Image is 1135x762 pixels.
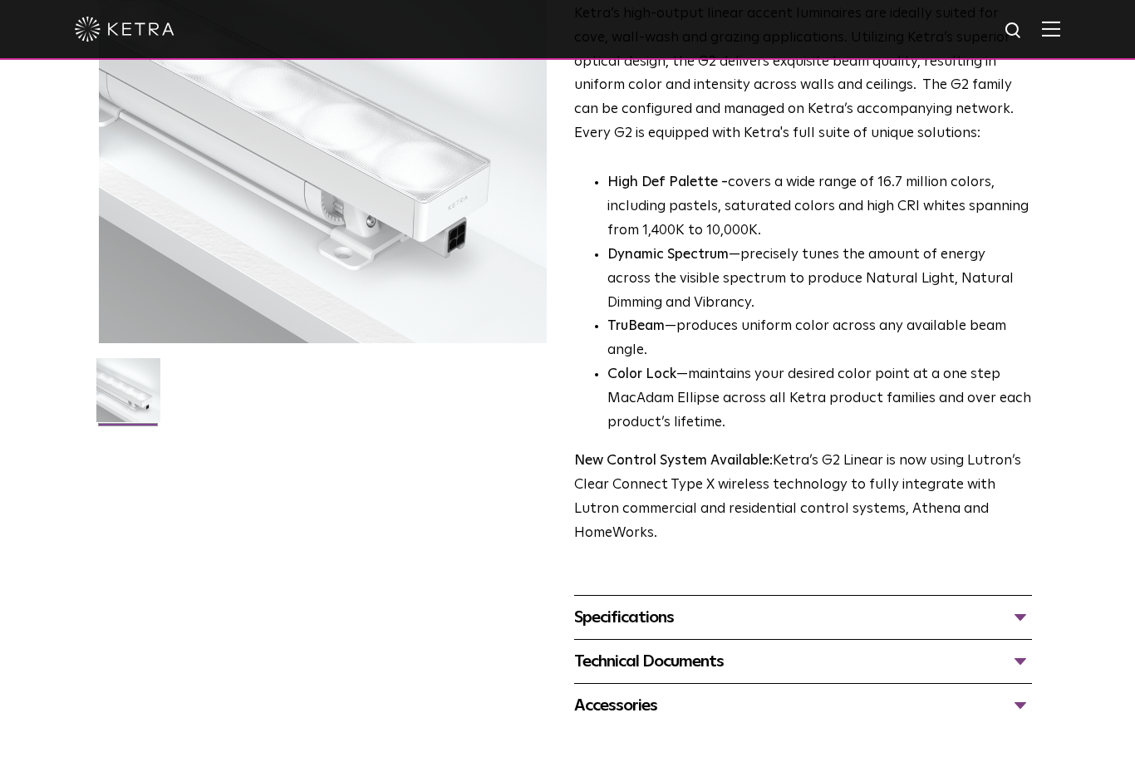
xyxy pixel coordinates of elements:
strong: TruBeam [607,319,665,333]
strong: High Def Palette - [607,175,728,189]
p: Ketra’s high-output linear accent luminaires are ideally suited for cove, wall-wash and grazing a... [574,2,1032,146]
img: Hamburger%20Nav.svg [1042,21,1060,37]
li: —produces uniform color across any available beam angle. [607,315,1032,363]
div: Specifications [574,604,1032,631]
li: —maintains your desired color point at a one step MacAdam Ellipse across all Ketra product famili... [607,363,1032,435]
strong: Dynamic Spectrum [607,248,729,262]
img: search icon [1004,21,1024,42]
img: ketra-logo-2019-white [75,17,174,42]
p: covers a wide range of 16.7 million colors, including pastels, saturated colors and high CRI whit... [607,171,1032,243]
img: G2-Linear-2021-Web-Square [96,358,160,435]
div: Technical Documents [574,648,1032,675]
p: Ketra’s G2 Linear is now using Lutron’s Clear Connect Type X wireless technology to fully integra... [574,450,1032,546]
div: Accessories [574,692,1032,719]
strong: Color Lock [607,367,676,381]
strong: New Control System Available: [574,454,773,468]
li: —precisely tunes the amount of energy across the visible spectrum to produce Natural Light, Natur... [607,243,1032,316]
